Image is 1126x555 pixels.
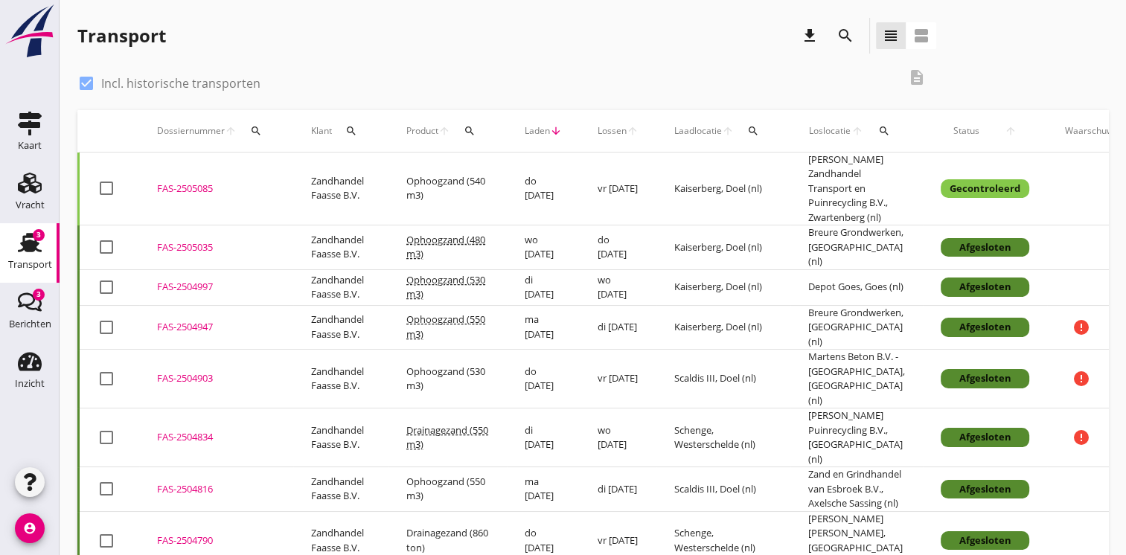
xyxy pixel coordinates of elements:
td: vr [DATE] [580,153,656,225]
td: Ophoogzand (540 m3) [388,153,507,225]
td: wo [DATE] [580,408,656,467]
td: di [DATE] [580,467,656,512]
td: do [DATE] [580,225,656,270]
i: search [345,125,357,137]
i: search [836,27,854,45]
div: Waarschuwing [1065,124,1126,138]
td: Zandhandel Faasse B.V. [293,153,388,225]
div: FAS-2505035 [157,240,275,255]
span: Lossen [598,124,627,138]
span: Ophoogzand (480 m3) [406,233,485,261]
div: 3 [33,229,45,241]
td: [PERSON_NAME] Zandhandel Transport en Puinrecycling B.V., Zwartenberg (nl) [790,153,923,225]
i: arrow_upward [225,125,237,137]
div: Afgesloten [941,480,1029,499]
td: Kaiserberg, Doel (nl) [656,305,790,350]
div: Gecontroleerd [941,179,1029,199]
td: Martens Beton B.V. - [GEOGRAPHIC_DATA], [GEOGRAPHIC_DATA] (nl) [790,350,923,408]
i: error [1072,318,1090,336]
div: Afgesloten [941,318,1029,337]
span: Dossiernummer [157,124,225,138]
div: FAS-2504947 [157,320,275,335]
i: arrow_upward [722,125,734,137]
div: Transport [8,260,52,269]
i: arrow_upward [438,125,450,137]
div: Afgesloten [941,369,1029,388]
div: Vracht [16,200,45,210]
td: Zand en Grindhandel van Esbroek B.V., Axelsche Sassing (nl) [790,467,923,512]
i: arrow_downward [550,125,562,137]
i: error [1072,429,1090,446]
td: [PERSON_NAME] Puinrecycling B.V., [GEOGRAPHIC_DATA] (nl) [790,408,923,467]
td: do [DATE] [507,350,580,408]
span: Laden [525,124,550,138]
td: Zandhandel Faasse B.V. [293,350,388,408]
i: search [747,125,759,137]
label: Incl. historische transporten [101,76,260,91]
td: wo [DATE] [507,225,580,270]
td: ma [DATE] [507,305,580,350]
td: Kaiserberg, Doel (nl) [656,269,790,305]
div: Afgesloten [941,531,1029,551]
td: Scaldis III, Doel (nl) [656,350,790,408]
span: Ophoogzand (550 m3) [406,312,485,341]
div: FAS-2504834 [157,430,275,445]
span: Drainagezand (550 m3) [406,423,488,452]
td: Ophoogzand (530 m3) [388,350,507,408]
i: arrow_upward [851,125,865,137]
td: Kaiserberg, Doel (nl) [656,225,790,270]
span: Product [406,124,438,138]
div: Afgesloten [941,428,1029,447]
div: Transport [77,24,166,48]
td: di [DATE] [580,305,656,350]
td: do [DATE] [507,153,580,225]
td: vr [DATE] [580,350,656,408]
td: Depot Goes, Goes (nl) [790,269,923,305]
div: Berichten [9,319,51,329]
i: arrow_upward [992,125,1029,137]
td: di [DATE] [507,269,580,305]
div: FAS-2504816 [157,482,275,497]
td: ma [DATE] [507,467,580,512]
div: FAS-2504997 [157,280,275,295]
span: Status [941,124,992,138]
div: Kaart [18,141,42,150]
span: Ophoogzand (530 m3) [406,273,485,301]
td: Breure Grondwerken, [GEOGRAPHIC_DATA] (nl) [790,305,923,350]
i: arrow_upward [627,125,639,137]
td: wo [DATE] [580,269,656,305]
td: Ophoogzand (550 m3) [388,467,507,512]
i: account_circle [15,513,45,543]
td: Zandhandel Faasse B.V. [293,408,388,467]
div: Klant [311,113,371,149]
div: Afgesloten [941,238,1029,257]
img: logo-small.a267ee39.svg [3,4,57,59]
td: Zandhandel Faasse B.V. [293,225,388,270]
td: Zandhandel Faasse B.V. [293,467,388,512]
div: Afgesloten [941,277,1029,297]
div: FAS-2505085 [157,182,275,196]
div: FAS-2504903 [157,371,275,386]
div: 3 [33,289,45,301]
td: Zandhandel Faasse B.V. [293,269,388,305]
div: FAS-2504790 [157,533,275,548]
td: Schenge, Westerschelde (nl) [656,408,790,467]
span: Loslocatie [808,124,851,138]
div: Inzicht [15,379,45,388]
i: download [801,27,819,45]
i: search [464,125,476,137]
i: search [878,125,890,137]
span: Laadlocatie [674,124,722,138]
i: view_agenda [912,27,930,45]
i: view_headline [882,27,900,45]
i: search [250,125,262,137]
td: Zandhandel Faasse B.V. [293,305,388,350]
td: di [DATE] [507,408,580,467]
td: Breure Grondwerken, [GEOGRAPHIC_DATA] (nl) [790,225,923,270]
i: error [1072,370,1090,388]
td: Scaldis III, Doel (nl) [656,467,790,512]
td: Kaiserberg, Doel (nl) [656,153,790,225]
